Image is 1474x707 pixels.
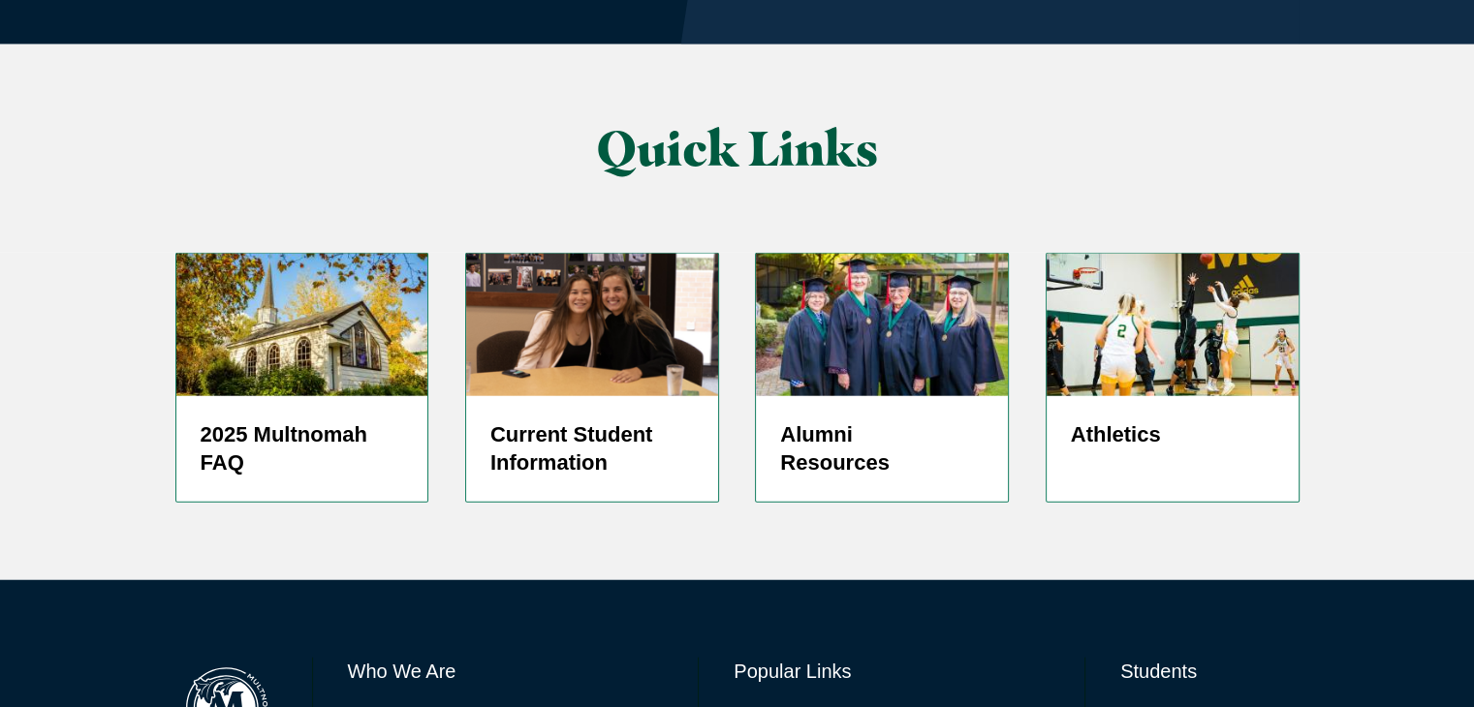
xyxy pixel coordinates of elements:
a: Prayer Chapel in Fall 2025 Multnomah FAQ [175,253,429,503]
a: screenshot-2024-05-27-at-1.37.12-pm Current Student Information [465,253,719,503]
a: Women's Basketball player shooting jump shot Athletics [1046,253,1300,503]
h5: Current Student Information [490,420,694,478]
h6: Who We Are [348,658,664,685]
img: Prayer Chapel in Fall [176,254,428,395]
a: 50 Year Alumni 2019 Alumni Resources [755,253,1009,503]
h6: Popular Links [734,658,1050,685]
h5: Athletics [1071,420,1274,449]
img: screenshot-2024-05-27-at-1.37.12-pm [466,254,718,395]
h6: Students [1120,658,1299,685]
h5: 2025 Multnomah FAQ [201,420,404,478]
h5: Alumni Resources [780,420,984,478]
img: 50 Year Alumni 2019 [756,254,1008,395]
img: WBBALL_WEB [1047,254,1299,395]
h2: Quick Links [368,122,1106,175]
